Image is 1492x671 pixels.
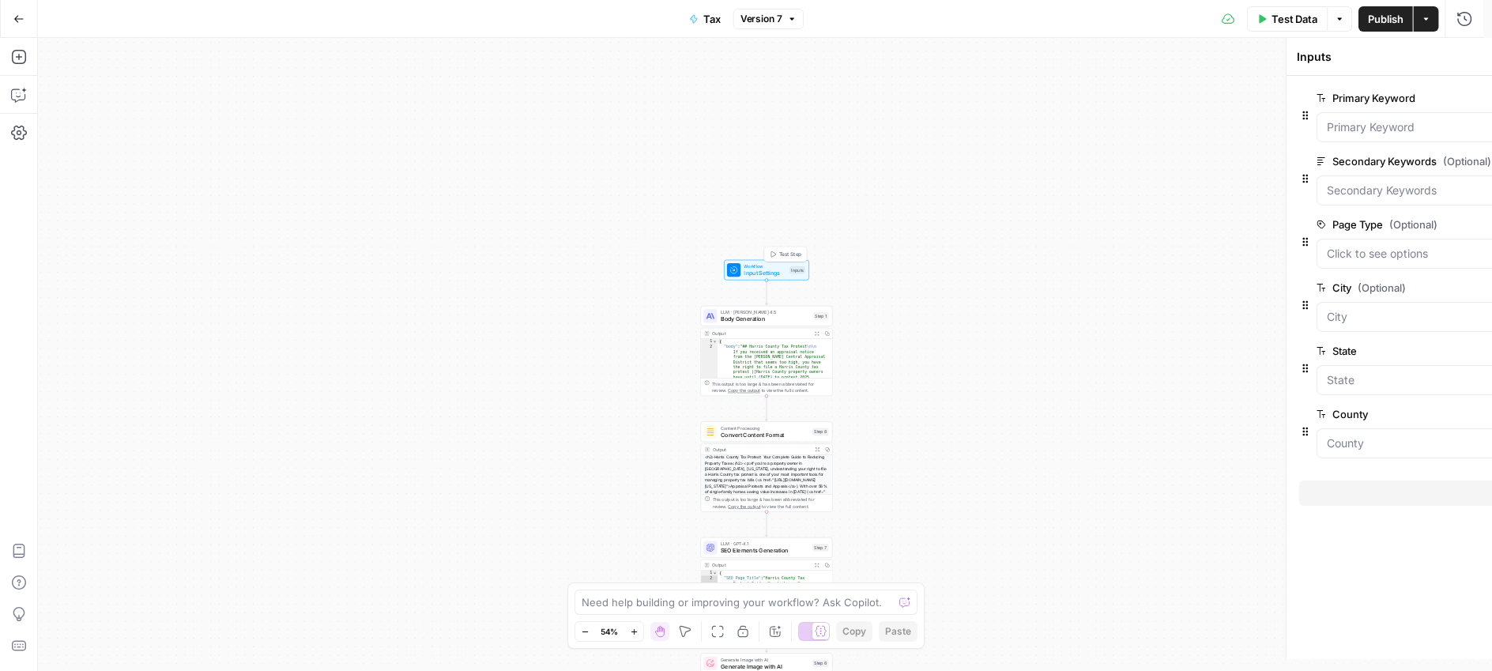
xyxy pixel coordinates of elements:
div: Step 6 [812,659,828,667]
g: Edge from step_8 to step_7 [765,512,767,537]
div: LLM · GPT-4.1SEO Elements GenerationStep 7Output{ "SEO_Page_Title":"Harris County Tax Protest Gui... [701,537,833,628]
div: Step 7 [812,544,828,552]
button: Publish [1358,6,1413,32]
span: Toggle code folding, rows 1 through 3 [713,339,718,344]
span: Publish [1368,11,1403,27]
span: Content Processing [721,424,809,432]
span: Body Generation [721,315,810,323]
span: Input Settings [744,269,786,277]
span: Tax [703,11,721,27]
span: Generate Image with AI [721,656,809,663]
span: (Optional) [1389,217,1437,232]
span: Version 7 [740,12,783,26]
div: 2 [701,575,718,590]
span: Copy the output [728,388,760,393]
span: Convert Content Format [721,431,809,439]
div: Inputs [789,266,805,274]
div: Output [712,446,809,453]
span: 54% [601,625,618,638]
span: Workflow [744,262,786,270]
span: Test Step [779,251,802,258]
button: Version 7 [733,9,804,29]
div: This output is too large & has been abbreviated for review. to view the full content. [712,380,829,394]
span: Test Data [1272,11,1318,27]
div: 1 [701,571,718,575]
button: Test Data [1247,6,1327,32]
span: SEO Elements Generation [721,546,809,555]
span: Toggle code folding, rows 1 through 6 [713,571,718,575]
div: 1 [701,339,718,344]
div: This output is too large & has been abbreviated for review. to view the full content. [712,496,829,510]
span: Generate Image with AI [721,662,809,671]
g: Edge from step_7 to step_6 [765,628,767,652]
div: Content ProcessingConvert Content FormatStep 8Output<h2>Harris County Tax Protest: Your Complete ... [701,421,833,511]
img: o3r9yhbrn24ooq0tey3lueqptmfj [706,428,715,436]
button: Tax [680,6,730,32]
div: Step 8 [812,428,828,435]
textarea: Inputs [1297,49,1332,65]
span: Copy the output [728,503,760,508]
div: Output [712,562,809,569]
span: (Optional) [1443,153,1491,169]
button: Copy [836,621,872,642]
g: Edge from step_1 to step_8 [765,396,767,420]
span: Copy [842,624,866,639]
div: Step 1 [813,312,828,320]
span: (Optional) [1358,280,1406,296]
span: LLM · [PERSON_NAME] 4.5 [721,309,810,316]
button: Test Step [766,249,804,260]
div: Output [712,330,809,337]
div: LLM · [PERSON_NAME] 4.5Body GenerationStep 1Output{ "body":"## Harris County Tax Protest\n\n If y... [701,306,833,396]
div: WorkflowInput SettingsInputsTest Step [701,260,833,281]
span: LLM · GPT-4.1 [721,541,809,548]
g: Edge from start to step_1 [765,281,767,305]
